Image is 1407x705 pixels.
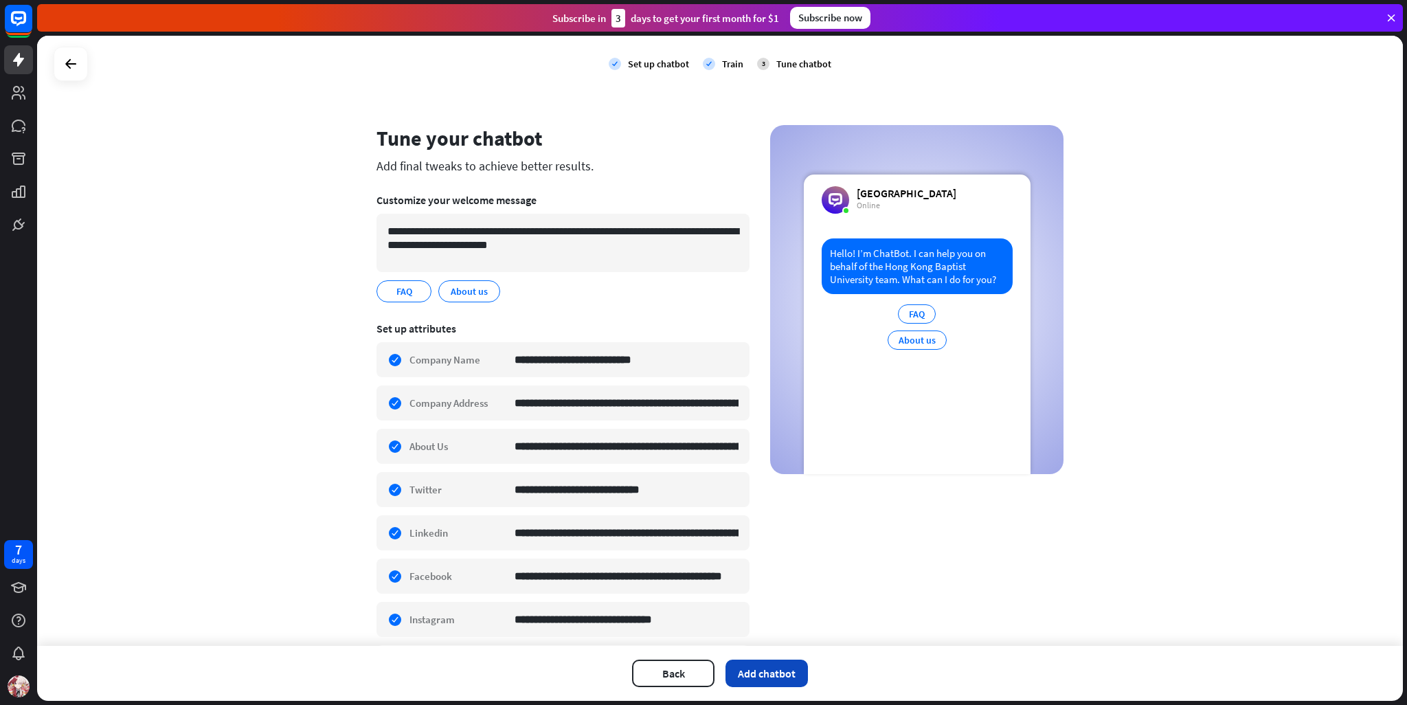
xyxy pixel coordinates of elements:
[757,58,769,70] div: 3
[4,540,33,569] a: 7 days
[376,158,750,174] div: Add final tweaks to achieve better results.
[790,7,870,29] div: Subscribe now
[395,284,414,299] span: FAQ
[857,186,956,200] div: [GEOGRAPHIC_DATA]
[376,193,750,207] div: Customize your welcome message
[611,9,625,27] div: 3
[722,58,743,70] div: Train
[376,125,750,151] div: Tune your chatbot
[11,5,52,47] button: Open LiveChat chat widget
[609,58,621,70] i: check
[822,238,1013,294] div: Hello! I’m ChatBot. I can help you on behalf of the Hong Kong Baptist University team. What can I...
[776,58,831,70] div: Tune chatbot
[628,58,689,70] div: Set up chatbot
[725,660,808,687] button: Add chatbot
[449,284,489,299] span: About us
[703,58,715,70] i: check
[552,9,779,27] div: Subscribe in days to get your first month for $1
[376,322,750,335] div: Set up attributes
[632,660,714,687] button: Back
[15,544,22,556] div: 7
[898,304,936,324] div: FAQ
[12,556,25,566] div: days
[857,200,956,211] div: Online
[888,331,947,350] div: About us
